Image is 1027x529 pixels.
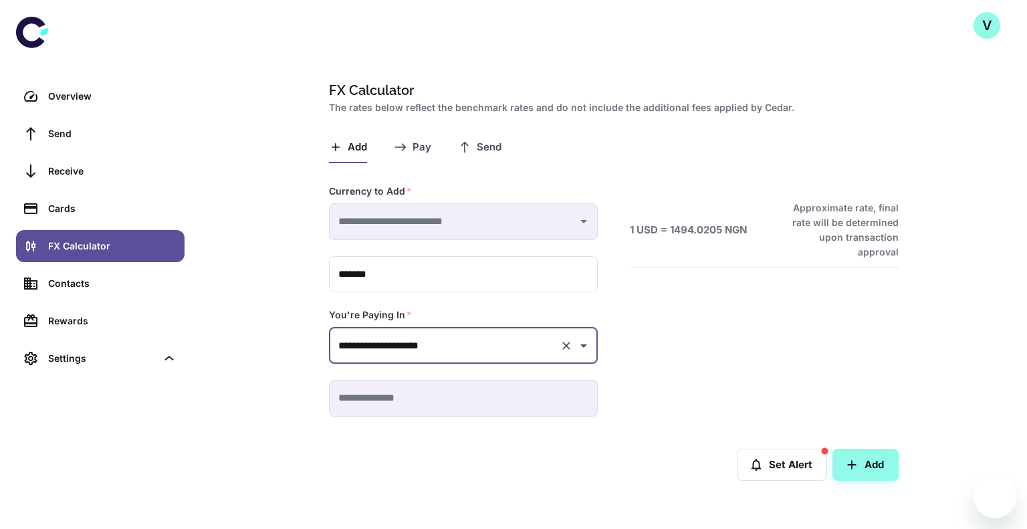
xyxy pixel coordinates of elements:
[348,141,367,154] span: Add
[16,342,185,375] div: Settings
[16,230,185,262] a: FX Calculator
[737,449,827,481] button: Set Alert
[329,185,412,198] label: Currency to Add
[48,276,177,291] div: Contacts
[48,201,177,216] div: Cards
[48,126,177,141] div: Send
[48,314,177,328] div: Rewards
[557,336,576,355] button: Clear
[329,308,412,322] label: You're Paying In
[16,118,185,150] a: Send
[16,193,185,225] a: Cards
[630,223,747,238] h6: 1 USD = 1494.0205 NGN
[16,268,185,300] a: Contacts
[413,141,431,154] span: Pay
[832,449,899,481] button: Add
[48,164,177,179] div: Receive
[477,141,501,154] span: Send
[16,80,185,112] a: Overview
[329,100,893,115] h2: The rates below reflect the benchmark rates and do not include the additional fees applied by Cedar.
[48,89,177,104] div: Overview
[574,336,593,355] button: Open
[48,239,177,253] div: FX Calculator
[778,201,899,259] h6: Approximate rate, final rate will be determined upon transaction approval
[48,351,156,366] div: Settings
[974,12,1000,39] button: V
[974,475,1016,518] iframe: Button to launch messaging window
[329,80,893,100] h1: FX Calculator
[16,155,185,187] a: Receive
[16,305,185,337] a: Rewards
